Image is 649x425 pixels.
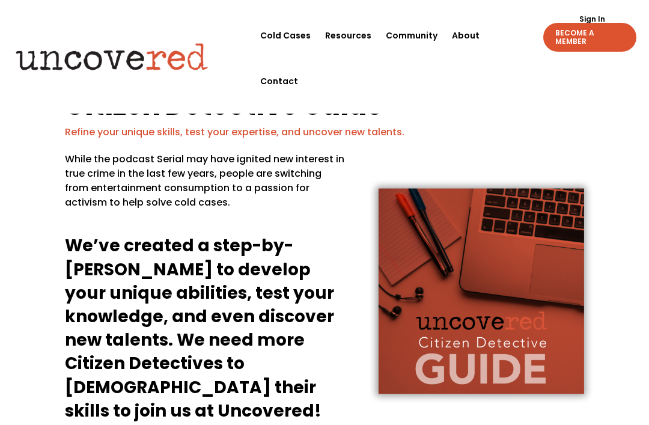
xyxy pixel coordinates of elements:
[260,13,311,58] a: Cold Cases
[352,164,609,417] img: cdg-cover
[65,152,345,219] p: While the podcast Serial may have ignited new interest in true crime in the last few years, peopl...
[452,13,480,58] a: About
[386,13,437,58] a: Community
[543,23,636,52] a: BECOME A MEMBER
[7,35,218,79] img: Uncovered logo
[573,16,612,23] a: Sign In
[65,125,584,139] p: Refine your unique skills, test your expertise, and uncover new talents.
[325,13,371,58] a: Resources
[260,58,298,104] a: Contact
